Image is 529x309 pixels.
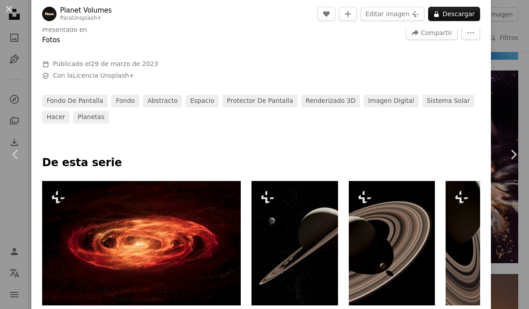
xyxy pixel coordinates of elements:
img: Una representación artística de Saturno y sus anillos [349,181,435,305]
a: Licencia Unsplash+ [73,72,134,79]
img: Un agujero negro con un centro rojo rodeado de estrellas [42,181,241,305]
button: Más acciones [461,26,480,40]
a: Imagen digital [364,95,419,107]
a: espacio [186,95,219,107]
img: Una foto de Saturno tomada por la nave espacial Cassini de la NASA [446,181,523,305]
a: Fotos [42,36,60,44]
button: Compartir esta imagen [406,26,458,40]
button: Descargar [428,7,480,21]
p: De esta serie [42,156,480,170]
a: Siguiente [498,111,529,198]
a: fondo [111,95,139,107]
button: Editar imagen [360,7,425,21]
time: 29 de marzo de 2023, 7:06:46 GMT-3 [91,60,158,67]
img: Ve al perfil de Planet Volumes [42,7,56,21]
span: Compartir [421,26,452,40]
a: Una representación artística de Saturno y sus anillos [349,239,435,247]
a: planetas [73,111,109,124]
a: Un agujero negro con un centro rojo rodeado de estrellas [42,239,241,247]
a: Una representación artística de Saturno y su luna [251,239,338,247]
button: Me gusta [317,7,335,21]
h3: Presentado en [42,26,87,35]
a: sistema solar [422,95,475,107]
a: hacer [42,111,69,124]
a: Unsplash+ [72,15,102,21]
img: Una representación artística de Saturno y su luna [251,181,338,305]
button: Añade a la colección [339,7,357,21]
div: Para [60,15,112,22]
a: Renderizado 3D [301,95,360,107]
span: Publicado el [53,60,158,67]
a: abstracto [143,95,182,107]
a: Planet Volumes [60,6,112,15]
span: Con la [53,71,134,80]
a: fondo de pantalla [42,95,108,107]
a: Una foto de Saturno tomada por la nave espacial Cassini de la NASA [446,239,523,247]
a: Protector de pantalla [222,95,298,107]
